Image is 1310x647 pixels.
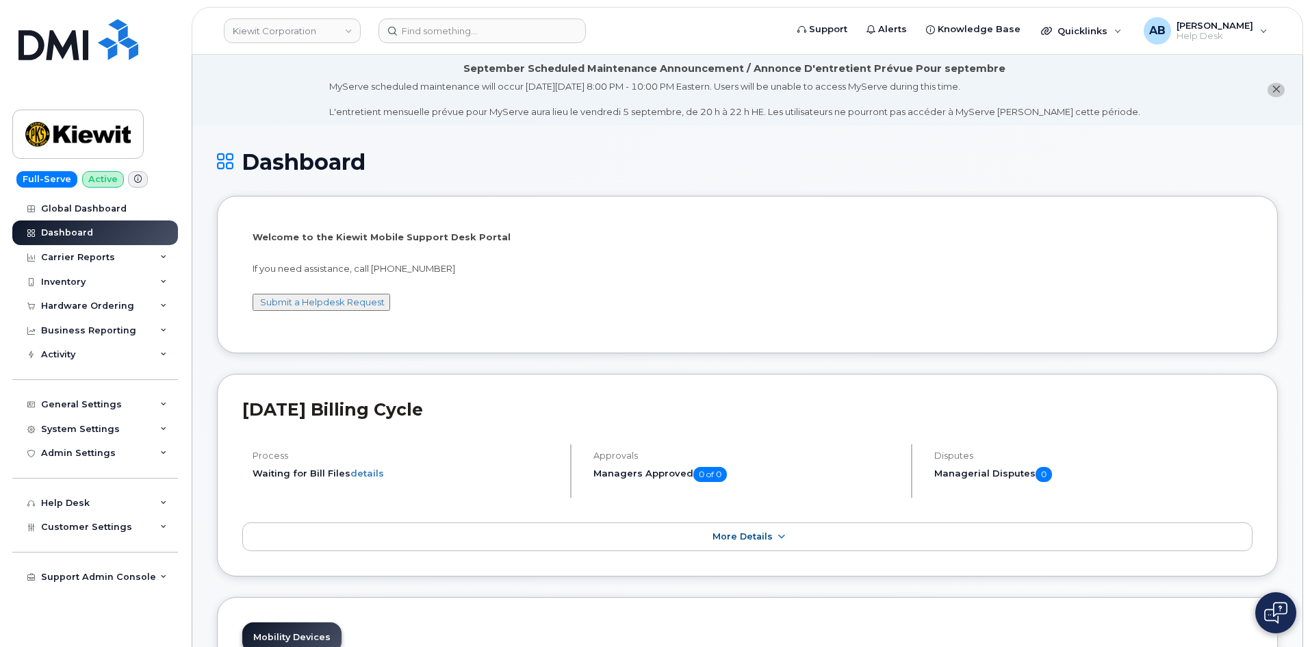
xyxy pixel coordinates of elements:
[934,467,1253,482] h5: Managerial Disputes
[253,262,1242,275] p: If you need assistance, call [PHONE_NUMBER]
[463,62,1005,76] div: September Scheduled Maintenance Announcement / Annonce D'entretient Prévue Pour septembre
[253,467,558,480] li: Waiting for Bill Files
[217,150,1278,174] h1: Dashboard
[693,467,727,482] span: 0 of 0
[253,231,1242,244] p: Welcome to the Kiewit Mobile Support Desk Portal
[1264,602,1287,624] img: Open chat
[593,467,899,482] h5: Managers Approved
[1268,83,1285,97] button: close notification
[260,296,385,307] a: Submit a Helpdesk Request
[350,468,384,479] a: details
[934,451,1253,461] h4: Disputes
[1036,467,1052,482] span: 0
[329,80,1140,118] div: MyServe scheduled maintenance will occur [DATE][DATE] 8:00 PM - 10:00 PM Eastern. Users will be u...
[712,531,773,542] span: More Details
[253,451,558,461] h4: Process
[253,294,390,311] button: Submit a Helpdesk Request
[242,399,1253,420] h2: [DATE] Billing Cycle
[593,451,899,461] h4: Approvals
